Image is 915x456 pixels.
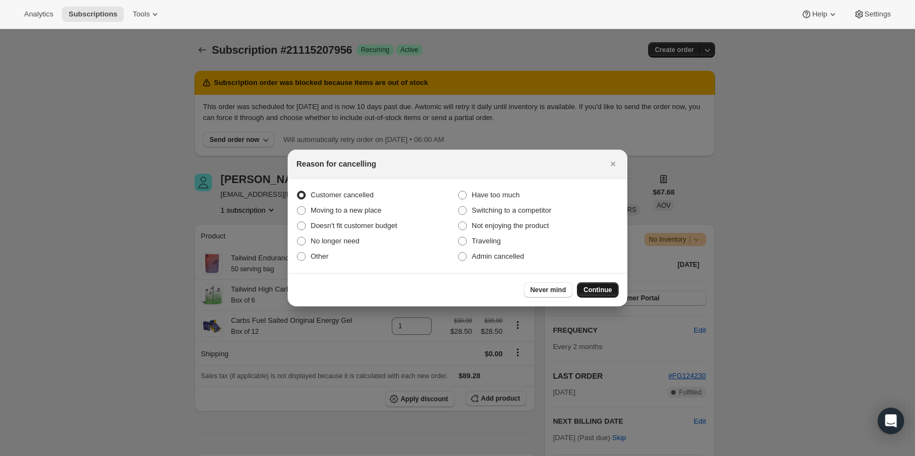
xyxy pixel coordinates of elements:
[311,191,374,199] span: Customer cancelled
[577,282,619,298] button: Continue
[296,158,376,169] h2: Reason for cancelling
[472,221,549,230] span: Not enjoying the product
[584,286,612,294] span: Continue
[472,237,501,245] span: Traveling
[794,7,844,22] button: Help
[472,191,519,199] span: Have too much
[311,237,359,245] span: No longer need
[24,10,53,19] span: Analytics
[530,286,566,294] span: Never mind
[524,282,573,298] button: Never mind
[865,10,891,19] span: Settings
[812,10,827,19] span: Help
[311,221,397,230] span: Doesn't fit customer budget
[605,156,621,172] button: Close
[472,252,524,260] span: Admin cancelled
[68,10,117,19] span: Subscriptions
[311,252,329,260] span: Other
[311,206,381,214] span: Moving to a new place
[472,206,551,214] span: Switching to a competitor
[847,7,897,22] button: Settings
[126,7,167,22] button: Tools
[62,7,124,22] button: Subscriptions
[133,10,150,19] span: Tools
[878,408,904,434] div: Open Intercom Messenger
[18,7,60,22] button: Analytics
